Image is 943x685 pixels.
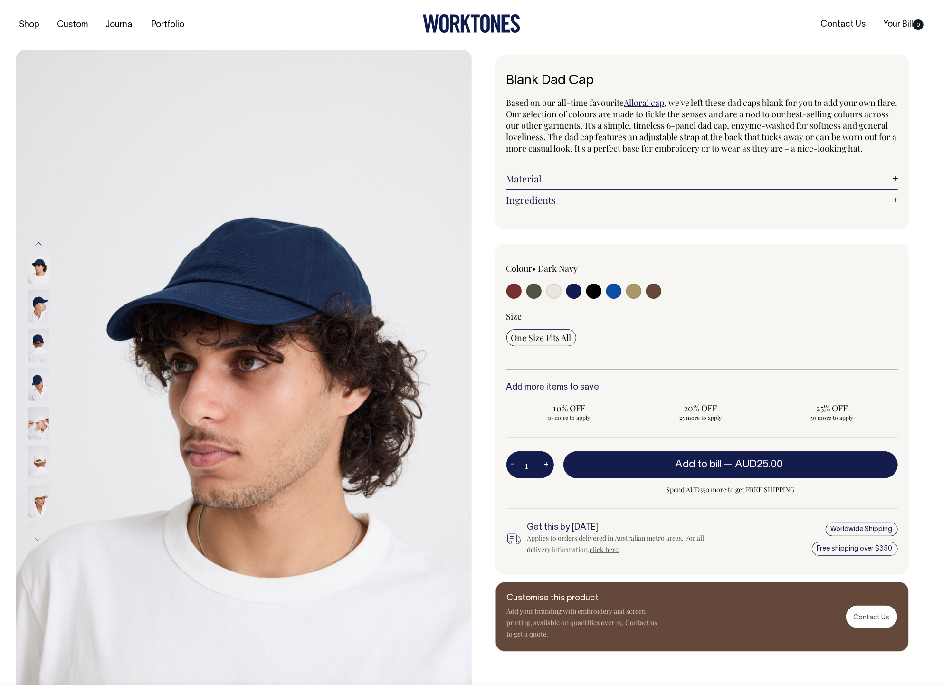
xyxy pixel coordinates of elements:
span: 50 more to apply [774,414,890,421]
button: Add to bill —AUD25.00 [563,451,898,478]
img: natural [28,523,49,557]
span: 10 more to apply [511,414,628,421]
span: 0 [913,19,924,30]
span: — [724,460,786,469]
span: Add to bill [676,460,722,469]
a: Your Bill0 [879,17,927,32]
span: One Size Fits All [511,332,572,343]
div: Colour [506,263,663,274]
a: Portfolio [148,17,189,33]
input: 10% OFF 10 more to apply [506,400,632,424]
h1: Blank Dad Cap [506,74,898,88]
img: natural [28,485,49,518]
span: AUD25.00 [735,460,783,469]
a: Journal [102,17,138,33]
button: Previous [31,233,46,255]
a: Custom [54,17,92,33]
h6: Add more items to save [506,383,898,392]
span: 10% OFF [511,402,628,414]
img: dark-navy [28,251,49,284]
a: Material [506,173,898,184]
span: 25 more to apply [642,414,759,421]
span: Based on our all-time favourite [506,97,624,108]
a: Contact Us [846,606,897,628]
div: Applies to orders delivered in Australian metro areas. For all delivery information, . [527,533,720,555]
h6: Get this by [DATE] [527,523,720,533]
span: 25% OFF [774,402,890,414]
span: , we've left these dad caps blank for you to add your own flare. Our selection of colours are mad... [506,97,898,154]
input: One Size Fits All [506,329,576,346]
button: Next [31,529,46,551]
button: + [539,456,554,475]
a: Allora! cap [624,97,665,108]
p: Add your branding with embroidery and screen printing, available on quantities over 25. Contact u... [507,606,659,640]
img: dark-navy [28,368,49,401]
a: Contact Us [817,17,869,32]
img: natural [28,407,49,440]
span: • [533,263,536,274]
button: - [506,456,520,475]
img: dark-navy [28,290,49,323]
a: Ingredients [506,194,898,206]
label: Dark Navy [538,263,578,274]
img: natural [28,446,49,479]
a: Shop [16,17,44,33]
input: 25% OFF 50 more to apply [769,400,895,424]
span: 20% OFF [642,402,759,414]
span: Spend AUD350 more to get FREE SHIPPING [563,484,898,495]
h6: Customise this product [507,594,659,603]
img: dark-navy [28,329,49,362]
a: click here [590,545,619,554]
div: Size [506,311,898,322]
input: 20% OFF 25 more to apply [638,400,763,424]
